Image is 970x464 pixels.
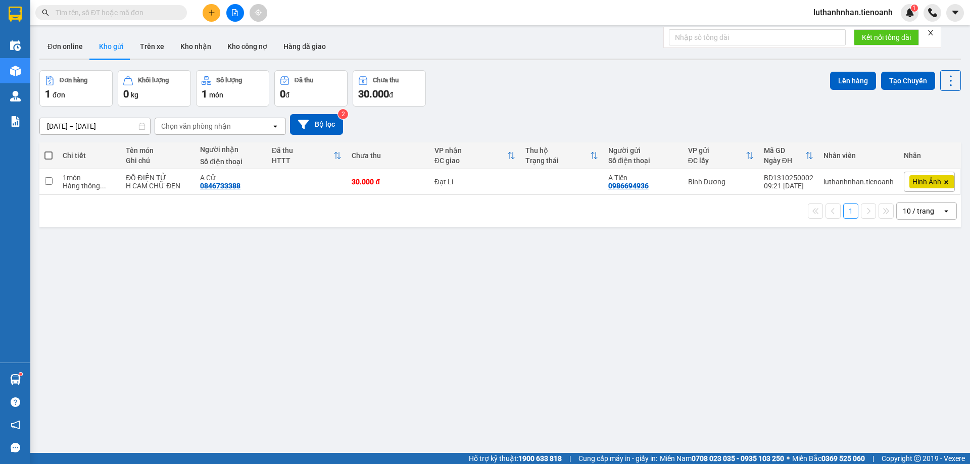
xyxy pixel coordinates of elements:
span: 1 [45,88,51,100]
span: 1 [912,5,916,12]
div: Chi tiết [63,151,116,160]
div: Tên món [126,146,190,154]
th: Toggle SortBy [429,142,520,169]
div: 30.000 đ [352,178,424,186]
div: H CAM CHỮ ĐEN [126,182,190,190]
div: Đơn hàng [60,77,87,84]
span: search [42,9,49,16]
div: Khối lượng [138,77,169,84]
button: Hàng đã giao [275,34,334,59]
div: HTTT [272,157,333,165]
span: Cung cấp máy in - giấy in: [578,453,657,464]
span: 0 [280,88,285,100]
strong: 0708 023 035 - 0935 103 250 [692,454,784,462]
span: ... [100,182,106,190]
img: solution-icon [10,116,21,127]
div: ĐỒ ĐIỆN TỬ [126,174,190,182]
button: caret-down [946,4,964,22]
div: Trạng thái [525,157,590,165]
sup: 2 [338,109,348,119]
button: file-add [226,4,244,22]
span: 30.000 [358,88,389,100]
span: caret-down [951,8,960,17]
button: 1 [843,203,858,219]
div: Chưa thu [373,77,399,84]
div: Người gửi [608,146,678,154]
span: 0 [123,88,129,100]
button: Trên xe [132,34,172,59]
div: Ngày ĐH [764,157,805,165]
span: plus [208,9,215,16]
button: Đã thu0đ [274,70,348,107]
th: Toggle SortBy [759,142,818,169]
span: notification [11,420,20,430]
div: Đã thu [295,77,313,84]
strong: 1900 633 818 [518,454,562,462]
button: Lên hàng [830,72,876,90]
svg: open [271,122,279,130]
button: aim [250,4,267,22]
div: Chưa thu [352,151,424,160]
img: icon-new-feature [905,8,914,17]
span: close [927,29,934,36]
span: message [11,443,20,452]
svg: open [942,207,950,215]
span: Kết nối tổng đài [862,32,911,43]
div: Chọn văn phòng nhận [161,121,231,131]
input: Tìm tên, số ĐT hoặc mã đơn [56,7,175,18]
div: Bình Dương [688,178,754,186]
span: món [209,91,223,99]
div: Số lượng [216,77,242,84]
span: | [569,453,571,464]
div: Số điện thoại [200,158,262,166]
img: warehouse-icon [10,40,21,51]
img: warehouse-icon [10,66,21,76]
button: Số lượng1món [196,70,269,107]
button: Đơn hàng1đơn [39,70,113,107]
span: | [872,453,874,464]
input: Nhập số tổng đài [669,29,846,45]
span: Hỗ trợ kỹ thuật: [469,453,562,464]
th: Toggle SortBy [683,142,759,169]
span: question-circle [11,397,20,407]
span: ⚪️ [787,456,790,460]
button: Bộ lọc [290,114,343,135]
div: 0846733388 [200,182,240,190]
div: BD1310250002 [764,174,813,182]
div: 0986694936 [608,182,649,190]
div: VP gửi [688,146,746,154]
span: file-add [231,9,238,16]
span: đ [285,91,289,99]
div: VP nhận [434,146,507,154]
sup: 1 [911,5,918,12]
span: Miền Nam [660,453,784,464]
div: Số điện thoại [608,157,678,165]
div: Đạt Lí [434,178,515,186]
th: Toggle SortBy [520,142,603,169]
div: ĐC giao [434,157,507,165]
div: Ghi chú [126,157,190,165]
img: logo-vxr [9,7,22,22]
input: Select a date range. [40,118,150,134]
div: 1 món [63,174,116,182]
img: warehouse-icon [10,91,21,101]
button: Khối lượng0kg [118,70,191,107]
button: plus [203,4,220,22]
span: đơn [53,91,65,99]
div: Nhãn [904,151,955,160]
img: warehouse-icon [10,374,21,385]
button: Kho nhận [172,34,219,59]
div: 10 / trang [903,206,934,216]
button: Kết nối tổng đài [854,29,919,45]
button: Tạo Chuyến [881,72,935,90]
button: Kho gửi [91,34,132,59]
span: luthanhnhan.tienoanh [805,6,901,19]
button: Chưa thu30.000đ [353,70,426,107]
sup: 1 [19,373,22,376]
span: 1 [202,88,207,100]
div: luthanhnhan.tienoanh [823,178,894,186]
div: Mã GD [764,146,805,154]
div: Thu hộ [525,146,590,154]
div: Nhân viên [823,151,894,160]
div: Hàng thông thường [63,182,116,190]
